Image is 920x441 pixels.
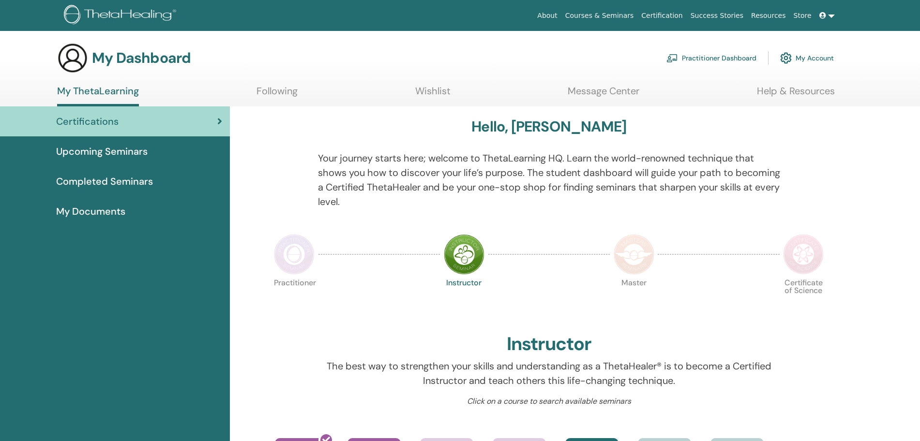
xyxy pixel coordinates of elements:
span: My Documents [56,204,125,219]
p: Instructor [444,279,484,320]
a: Help & Resources [757,85,835,104]
img: Practitioner [274,234,315,275]
a: Resources [747,7,790,25]
img: Certificate of Science [783,234,824,275]
a: My Account [780,47,834,69]
img: generic-user-icon.jpg [57,43,88,73]
h3: My Dashboard [92,49,191,67]
a: Wishlist [415,85,451,104]
a: My ThetaLearning [57,85,139,106]
p: Master [614,279,654,320]
span: Upcoming Seminars [56,144,148,159]
h2: Instructor [507,333,591,355]
span: Certifications [56,114,119,129]
p: Practitioner [274,279,315,320]
p: Click on a course to search available seminars [318,396,780,407]
img: Instructor [444,234,484,275]
a: Courses & Seminars [561,7,638,25]
a: Certification [637,7,686,25]
a: Following [256,85,298,104]
span: Completed Seminars [56,174,153,189]
img: Master [614,234,654,275]
p: The best way to strengthen your skills and understanding as a ThetaHealer® is to become a Certifi... [318,359,780,388]
img: logo.png [64,5,180,27]
a: Message Center [568,85,639,104]
a: Store [790,7,815,25]
p: Your journey starts here; welcome to ThetaLearning HQ. Learn the world-renowned technique that sh... [318,151,780,209]
img: cog.svg [780,50,792,66]
a: Practitioner Dashboard [666,47,756,69]
p: Certificate of Science [783,279,824,320]
a: Success Stories [687,7,747,25]
img: chalkboard-teacher.svg [666,54,678,62]
h3: Hello, [PERSON_NAME] [471,118,626,135]
a: About [533,7,561,25]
